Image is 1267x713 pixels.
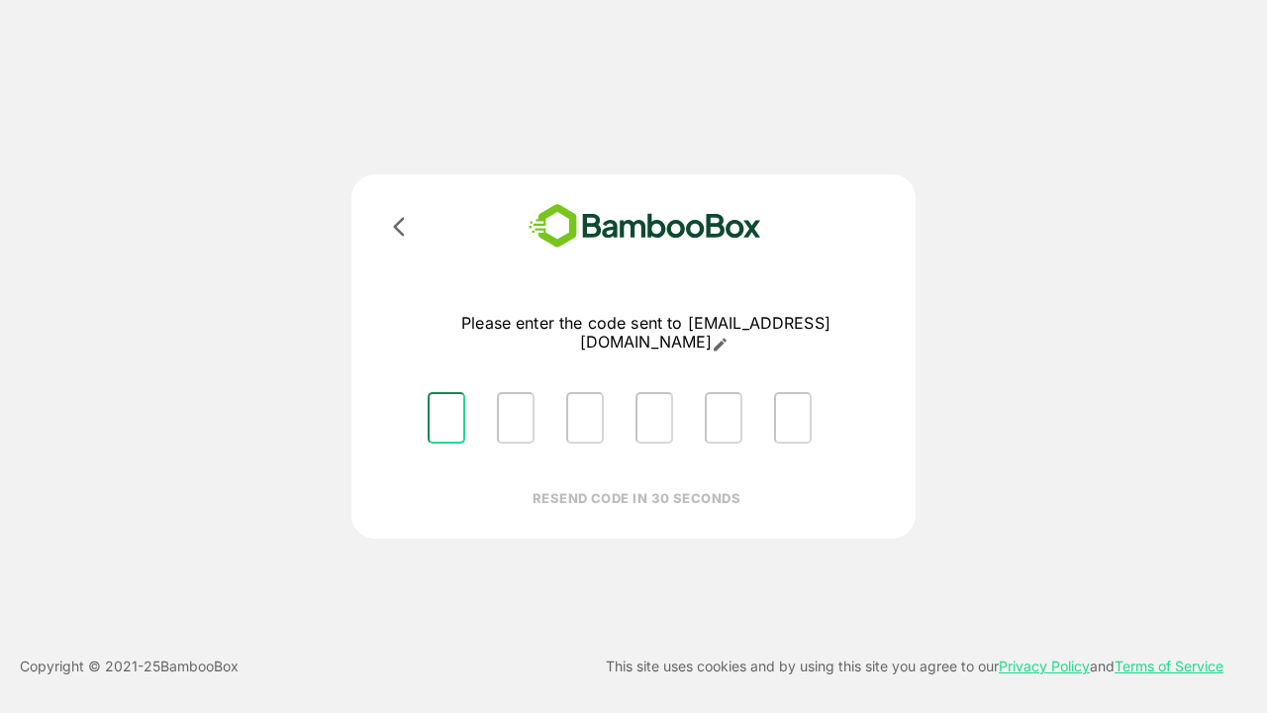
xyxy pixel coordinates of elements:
input: Please enter OTP character 3 [566,392,604,444]
input: Please enter OTP character 4 [635,392,673,444]
a: Terms of Service [1115,658,1223,674]
input: Please enter OTP character 6 [774,392,812,444]
p: Please enter the code sent to [EMAIL_ADDRESS][DOMAIN_NAME] [412,314,880,353]
p: Copyright © 2021- 25 BambooBox [20,655,239,678]
p: This site uses cookies and by using this site you agree to our and [606,655,1223,678]
input: Please enter OTP character 1 [428,392,465,444]
input: Please enter OTP character 5 [705,392,742,444]
img: bamboobox [500,198,790,255]
a: Privacy Policy [999,658,1090,674]
input: Please enter OTP character 2 [497,392,535,444]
